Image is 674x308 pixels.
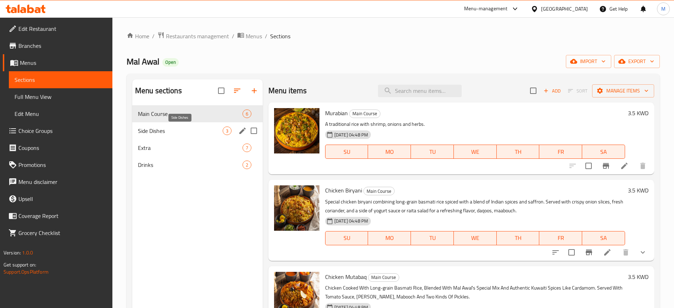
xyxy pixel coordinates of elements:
div: items [243,144,251,152]
button: FR [539,145,582,159]
span: Open [162,59,179,65]
span: Promotions [18,161,107,169]
span: Menus [246,32,262,40]
svg: Show Choices [639,248,647,257]
span: 3 [223,128,231,134]
span: Choice Groups [18,127,107,135]
span: Manage items [598,86,648,95]
button: TH [497,231,540,245]
span: FR [542,233,579,243]
nav: Menu sections [132,102,263,176]
h6: 3.5 KWD [628,108,648,118]
span: 1.0.0 [22,248,33,257]
button: SA [582,231,625,245]
div: Drinks [138,161,243,169]
a: Branches [3,37,112,54]
button: Branch-specific-item [580,244,597,261]
li: / [232,32,234,40]
li: / [265,32,267,40]
div: [GEOGRAPHIC_DATA] [541,5,588,13]
button: TU [411,145,454,159]
img: Chicken Biryani [274,185,319,231]
span: Menus [20,58,107,67]
button: SU [325,231,368,245]
h6: 3.5 KWD [628,272,648,282]
span: TU [414,233,451,243]
span: MO [371,147,408,157]
a: Coupons [3,139,112,156]
button: MO [368,231,411,245]
span: Main Course [350,110,380,118]
span: SU [328,233,366,243]
span: Branches [18,41,107,50]
button: export [614,55,660,68]
span: 2 [243,162,251,168]
div: Main Course [349,110,380,118]
a: Grocery Checklist [3,224,112,241]
span: Select to update [581,158,596,173]
span: Add item [541,85,563,96]
h2: Menu sections [135,85,182,96]
span: Upsell [18,195,107,203]
input: search [378,85,462,97]
span: Version: [4,248,21,257]
a: Choice Groups [3,122,112,139]
span: Menu disclaimer [18,178,107,186]
span: Mal Awal [127,54,160,69]
a: Edit menu item [620,162,629,170]
span: Add [542,87,562,95]
h6: 3.5 KWD [628,185,648,195]
button: show more [634,244,651,261]
h2: Menu items [268,85,307,96]
button: SA [582,145,625,159]
span: TH [500,233,537,243]
span: Sections [15,75,107,84]
span: Side Dishes [138,127,223,135]
a: Menu disclaimer [3,173,112,190]
a: Support.OpsPlatform [4,267,49,276]
a: Upsell [3,190,112,207]
button: Manage items [592,84,654,97]
a: Sections [9,71,112,88]
button: WE [454,231,497,245]
span: [DATE] 04:48 PM [332,218,371,224]
span: WE [457,147,494,157]
span: Grocery Checklist [18,229,107,237]
span: Main Course [138,110,243,118]
div: items [243,161,251,169]
span: FR [542,147,579,157]
span: Select to update [564,245,579,260]
div: Open [162,58,179,67]
button: SU [325,145,368,159]
div: Side Dishes3edit [132,122,263,139]
span: Main Course [368,273,399,281]
a: Menus [3,54,112,71]
span: Select all sections [214,83,229,98]
div: items [223,127,232,135]
span: Main Course [364,187,394,195]
span: Sections [270,32,290,40]
span: 6 [243,111,251,117]
button: Branch-specific-item [597,157,614,174]
span: Extra [138,144,243,152]
p: Chicken Cooked With Long-grain Basmati Rice, Blended With Mal Awal's Special Mix And Authentic Ku... [325,284,625,301]
span: 7 [243,145,251,151]
span: Sort sections [229,82,246,99]
button: Add [541,85,563,96]
nav: breadcrumb [127,32,660,41]
button: delete [634,157,651,174]
button: sort-choices [547,244,564,261]
a: Home [127,32,149,40]
span: Restaurants management [166,32,229,40]
span: WE [457,233,494,243]
div: Main Course [363,187,395,195]
button: Add section [246,82,263,99]
a: Edit Menu [9,105,112,122]
button: import [566,55,611,68]
button: WE [454,145,497,159]
li: / [152,32,155,40]
div: Drinks2 [132,156,263,173]
button: FR [539,231,582,245]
